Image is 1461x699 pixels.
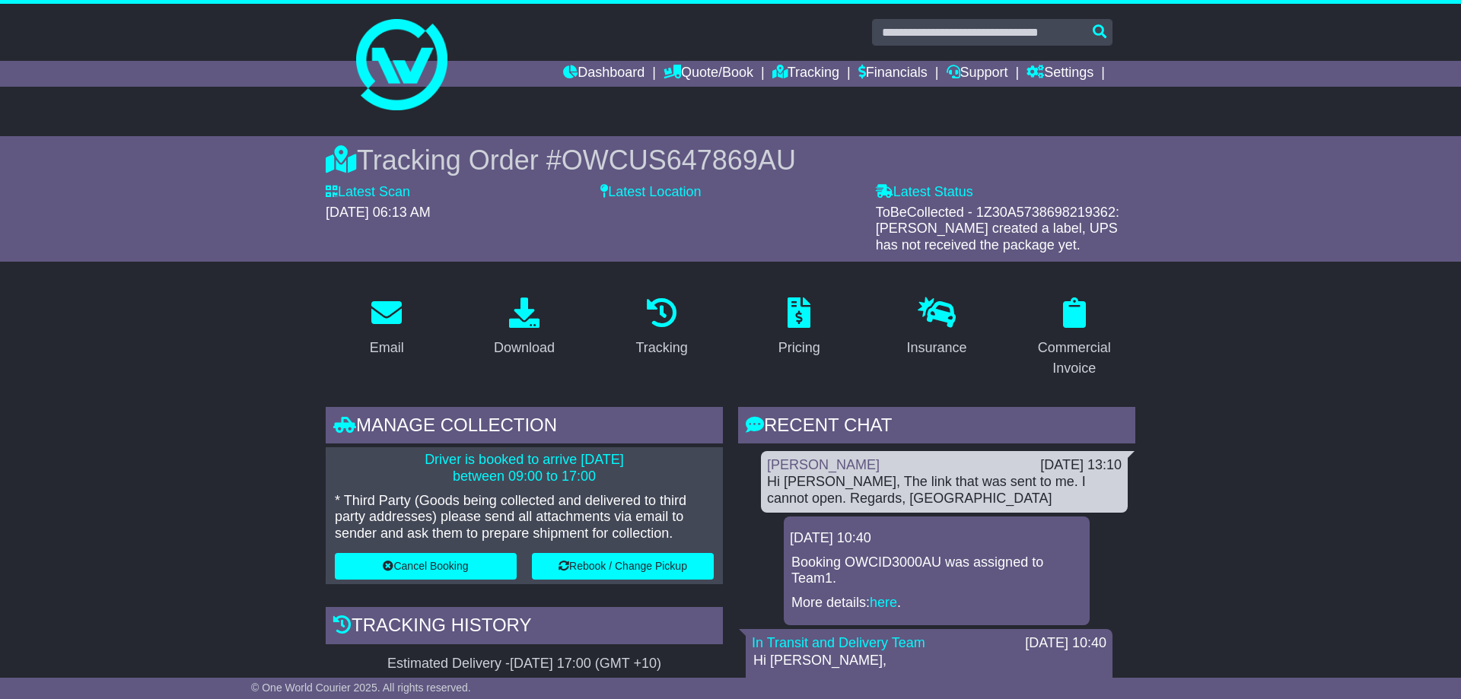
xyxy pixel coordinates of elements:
a: Tracking [626,292,698,364]
p: Driver is booked to arrive [DATE] between 09:00 to 17:00 [335,452,714,485]
div: [DATE] 10:40 [790,530,1084,547]
label: Latest Location [600,184,701,201]
a: Insurance [896,292,976,364]
a: Support [947,61,1008,87]
a: Tracking [772,61,839,87]
a: here [870,595,897,610]
div: Manage collection [326,407,723,448]
button: Cancel Booking [335,553,517,580]
div: Tracking [636,338,688,358]
div: Download [494,338,555,358]
a: Download [484,292,565,364]
span: OWCUS647869AU [562,145,796,176]
p: Hi [PERSON_NAME], [753,653,1105,669]
div: Tracking Order # [326,144,1135,176]
button: Rebook / Change Pickup [532,553,714,580]
div: Email [370,338,404,358]
div: [DATE] 17:00 (GMT +10) [510,656,661,672]
div: Estimated Delivery - [326,656,723,672]
span: [DATE] 06:13 AM [326,205,431,220]
div: Hi [PERSON_NAME], The link that was sent to me. I cannot open. Regards, [GEOGRAPHIC_DATA] [767,474,1122,507]
a: Pricing [769,292,830,364]
a: Dashboard [563,61,645,87]
div: Pricing [778,338,820,358]
label: Latest Scan [326,184,410,201]
p: More details: . [791,595,1082,612]
a: Commercial Invoice [1013,292,1135,384]
div: Insurance [906,338,966,358]
a: Quote/Book [664,61,753,87]
span: © One World Courier 2025. All rights reserved. [251,682,471,694]
p: Booking OWCID3000AU was assigned to Team1. [791,554,1082,587]
span: ToBeCollected - 1Z30A5738698219362: [PERSON_NAME] created a label, UPS has not received the packa... [876,205,1119,253]
div: [DATE] 10:40 [1025,635,1106,652]
div: Tracking history [326,607,723,648]
p: * Third Party (Goods being collected and delivered to third party addresses) please send all atta... [335,493,714,542]
a: Email [360,292,414,364]
p: We have reminded UPS and asked them for an update. [753,677,1105,694]
a: In Transit and Delivery Team [752,635,925,650]
label: Latest Status [876,184,973,201]
a: Financials [858,61,928,87]
div: Commercial Invoice [1023,338,1125,379]
a: Settings [1027,61,1093,87]
div: [DATE] 13:10 [1040,457,1122,474]
div: RECENT CHAT [738,407,1135,448]
a: [PERSON_NAME] [767,457,880,472]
